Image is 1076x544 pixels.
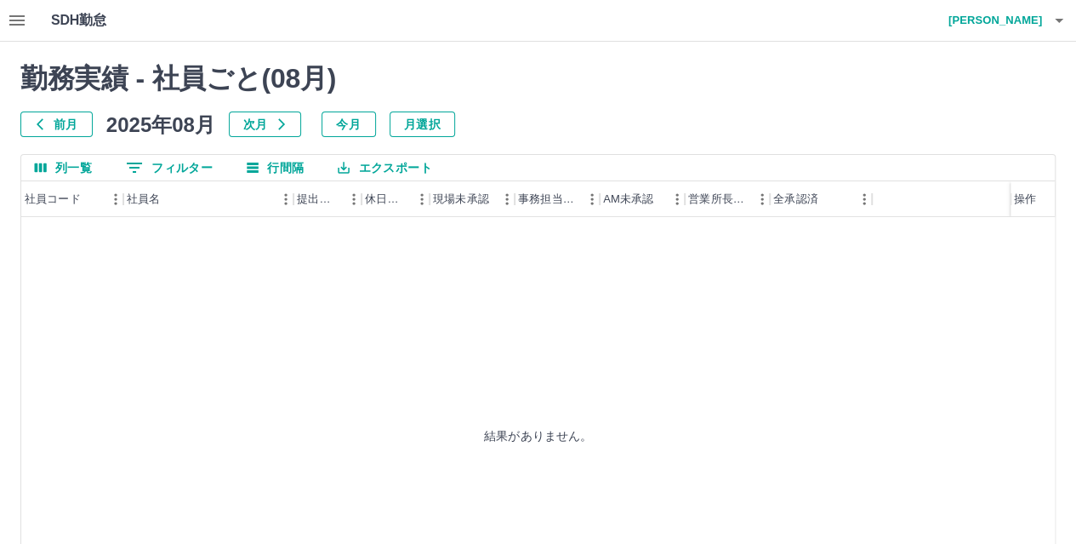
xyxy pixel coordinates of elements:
[297,181,341,217] div: 提出件数
[770,181,872,217] div: 全承認済
[409,186,435,212] button: メニュー
[664,186,690,212] button: メニュー
[123,181,293,217] div: 社員名
[600,181,685,217] div: AM未承認
[21,181,123,217] div: 社員コード
[494,186,520,212] button: メニュー
[103,186,128,212] button: メニュー
[322,112,376,137] button: 今月
[127,181,160,217] div: 社員名
[390,112,455,137] button: 月選択
[773,181,818,217] div: 全承認済
[515,181,600,217] div: 事務担当未承認
[685,181,770,217] div: 営業所長未承認
[518,181,579,217] div: 事務担当未承認
[430,181,515,217] div: 現場未承認
[749,186,775,212] button: メニュー
[112,155,226,180] button: フィルター表示
[273,186,299,212] button: メニュー
[1014,181,1036,217] div: 操作
[688,181,749,217] div: 営業所長未承認
[341,186,367,212] button: メニュー
[579,186,605,212] button: メニュー
[324,155,445,180] button: エクスポート
[1011,181,1055,217] div: 操作
[229,112,301,137] button: 次月
[293,181,362,217] div: 提出件数
[25,181,81,217] div: 社員コード
[365,181,409,217] div: 休日件数
[20,62,1056,94] h2: 勤務実績 - 社員ごと( 08 月)
[603,181,653,217] div: AM未承認
[106,112,215,137] h5: 2025年08月
[851,186,877,212] button: メニュー
[20,112,93,137] button: 前月
[233,155,317,180] button: 行間隔
[362,181,430,217] div: 休日件数
[433,181,489,217] div: 現場未承認
[21,155,105,180] button: 列選択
